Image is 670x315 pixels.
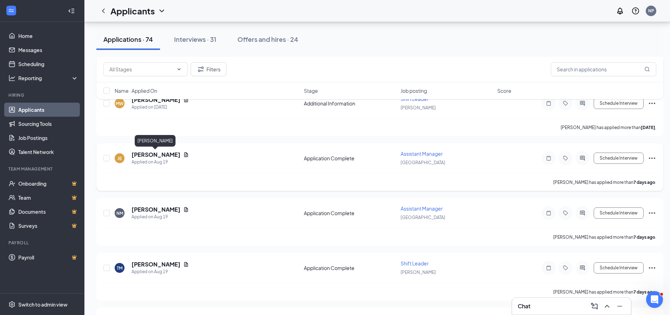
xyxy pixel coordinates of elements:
[8,240,77,246] div: Payroll
[401,105,436,110] span: [PERSON_NAME]
[578,265,587,271] svg: ActiveChat
[8,75,15,82] svg: Analysis
[401,260,429,266] span: Shift Leader
[6,42,115,78] div: Let me know if you need assistance or if I can assist you with anything else, [PERSON_NAME]. I'm ...
[497,87,511,94] span: Score
[553,289,656,295] p: [PERSON_NAME] has applied more than .
[304,87,318,94] span: Stage
[103,35,153,44] div: Applications · 74
[135,135,176,147] div: [PERSON_NAME]
[197,65,205,73] svg: Filter
[183,262,189,267] svg: Document
[18,145,78,159] a: Talent Network
[18,205,78,219] a: DocumentsCrown
[561,155,570,161] svg: Tag
[37,218,112,224] span: Ticket has been updated • [DATE]
[237,35,298,44] div: Offers and hires · 24
[109,65,173,73] input: All Stages
[11,109,110,205] div: You are very welcome, [PERSON_NAME]! Since there isn't anything else, I will now close this conve...
[633,289,655,295] b: 7 days ago
[561,210,570,216] svg: Tag
[401,205,443,212] span: Assistant Manager
[304,210,396,217] div: Application Complete
[553,234,656,240] p: [PERSON_NAME] has applied more than .
[18,75,79,82] div: Reporting
[6,42,135,84] div: CJ says…
[544,155,553,161] svg: Note
[20,4,31,15] img: Profile image for Fin
[6,105,135,215] div: CJ says…
[594,153,644,164] button: Schedule Interview
[578,210,587,216] svg: ActiveChat
[82,84,135,99] div: I'm good. Thanks
[132,159,189,166] div: Applied on Aug 19
[8,92,77,98] div: Hiring
[401,87,427,94] span: Job posting
[42,24,98,39] a: Delete a User
[132,213,189,220] div: Applied on Aug 19
[616,7,624,15] svg: Notifications
[68,7,75,14] svg: Collapse
[6,216,135,240] div: CJ says…
[18,191,78,205] a: TeamCrown
[544,210,553,216] svg: Note
[648,154,656,162] svg: Ellipses
[11,46,110,74] div: Let me know if you need assistance or if I can assist you with anything else, [PERSON_NAME]. I'm ...
[42,178,96,184] a: [URL][DOMAIN_NAME]
[594,207,644,219] button: Schedule Interview
[116,210,123,216] div: NM
[304,155,396,162] div: Application Complete
[594,262,644,274] button: Schedule Interview
[176,66,182,72] svg: ChevronDown
[115,87,157,94] span: Name · Applied On
[183,152,189,157] svg: Document
[401,150,443,157] span: Assistant Manager
[18,117,78,131] a: Sourcing Tools
[18,43,78,57] a: Messages
[117,265,122,271] div: TM
[615,302,624,310] svg: Minimize
[633,234,655,240] b: 7 days ago
[87,88,129,95] div: I'm good. Thanks
[8,166,77,172] div: Team Management
[18,301,68,308] div: Switch to admin view
[8,7,15,14] svg: WorkstreamLogo
[561,265,570,271] svg: Tag
[601,301,613,312] button: ChevronUp
[561,124,656,130] p: [PERSON_NAME] has applied more than .
[158,7,166,15] svg: ChevronDown
[132,151,180,159] h5: [PERSON_NAME]
[132,268,189,275] div: Applied on Aug 19
[6,240,135,290] div: Fin says…
[401,160,445,165] span: [GEOGRAPHIC_DATA]
[648,209,656,217] svg: Ellipses
[99,7,108,15] svg: ChevronLeft
[57,28,92,34] span: Delete a User
[18,103,78,117] a: Applicants
[633,180,655,185] b: 7 days ago
[578,155,587,161] svg: ActiveChat
[641,125,655,130] b: [DATE]
[183,207,189,212] svg: Document
[132,104,189,111] div: Applied on [DATE]
[174,35,216,44] div: Interviews · 31
[590,302,599,310] svg: ComposeMessage
[603,302,611,310] svg: ChevronUp
[110,5,155,17] h1: Applicants
[5,3,18,16] button: go back
[34,4,43,9] h1: Fin
[614,301,625,312] button: Minimize
[132,261,180,268] h5: [PERSON_NAME]
[18,57,78,71] a: Scheduling
[304,264,396,271] div: Application Complete
[644,66,650,72] svg: MagnifyingGlass
[631,7,640,15] svg: QuestionInfo
[553,179,656,185] p: [PERSON_NAME] has applied more than .
[18,250,78,264] a: PayrollCrown
[191,62,226,76] button: Filter Filters
[648,264,656,272] svg: Ellipses
[132,206,180,213] h5: [PERSON_NAME]
[648,8,654,14] div: NP
[59,226,82,231] strong: Resolved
